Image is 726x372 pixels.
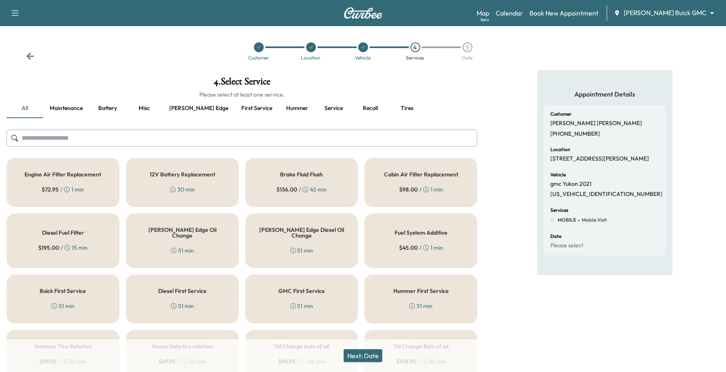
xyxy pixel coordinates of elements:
[399,244,418,252] span: $ 45.00
[158,288,207,294] h5: Diesel First Service
[624,8,706,18] span: [PERSON_NAME] Buick GMC
[550,180,591,188] p: gmc Yukon 2021
[51,302,75,310] div: 51 min
[278,288,325,294] h5: GMC First Service
[171,247,194,255] div: 51 min
[7,99,477,118] div: basic tabs example
[139,227,225,238] h5: [PERSON_NAME] Edge Oil Change
[301,55,321,60] div: Location
[399,185,418,194] span: $ 98.00
[463,42,472,52] div: 5
[150,172,215,177] h5: 12V Battery Replacement
[126,99,163,118] button: Misc
[43,99,89,118] button: Maintenance
[481,17,489,23] div: Beta
[544,90,666,99] h5: Appointment Details
[477,8,489,18] a: MapBeta
[235,99,279,118] button: First service
[170,185,195,194] div: 30 min
[280,172,323,177] h5: Brake Fluid Flush
[7,90,477,99] h6: Please select at least one service.
[344,7,383,19] img: Curbee Logo
[40,288,86,294] h5: Buick First Service
[276,185,297,194] span: $ 136.00
[38,244,88,252] div: / 15 min
[276,185,327,194] div: / 45 min
[259,227,345,238] h5: [PERSON_NAME] Edge Diesel Oil Change
[42,185,59,194] span: $ 72.95
[163,99,235,118] button: [PERSON_NAME] edge
[496,8,523,18] a: Calendar
[26,52,34,60] div: Back
[550,191,662,198] p: [US_VEHICLE_IDENTIFICATION_NUMBER]
[42,185,84,194] div: / 1 min
[462,55,473,60] div: Date
[550,234,561,239] h6: Date
[550,208,568,213] h6: Services
[290,247,313,255] div: 51 min
[530,8,598,18] a: Book New Appointment
[89,99,126,118] button: Battery
[38,244,59,252] span: $ 195.00
[352,99,389,118] button: Recall
[550,120,642,127] p: [PERSON_NAME] [PERSON_NAME]
[550,147,570,152] h6: Location
[248,55,269,60] div: Customer
[279,99,316,118] button: Hummer
[171,302,194,310] div: 51 min
[344,349,382,362] button: Next: Date
[558,217,576,223] span: MOBILE
[290,302,313,310] div: 51 min
[399,185,443,194] div: / 1 min
[384,172,458,177] h5: Cabin Air Filter Replacement
[42,230,84,236] h5: Diesel Fuel Filter
[7,77,477,90] h1: 4 . Select Service
[550,112,572,117] h6: Customer
[580,217,607,223] span: Mobile Visit
[24,172,101,177] h5: Engine Air Filter Replacement
[576,216,580,224] span: -
[395,230,448,236] h5: Fuel System Additive
[7,99,43,118] button: all
[550,172,566,177] h6: Vehicle
[355,55,371,60] div: Vehicle
[550,155,649,163] p: [STREET_ADDRESS][PERSON_NAME]
[406,55,424,60] div: Services
[409,302,433,310] div: 51 min
[389,99,426,118] button: Tires
[393,288,449,294] h5: Hummer First Service
[316,99,352,118] button: Service
[550,130,600,138] p: [PHONE_NUMBER]
[410,42,420,52] div: 4
[550,242,583,249] p: Please select
[399,244,443,252] div: / 1 min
